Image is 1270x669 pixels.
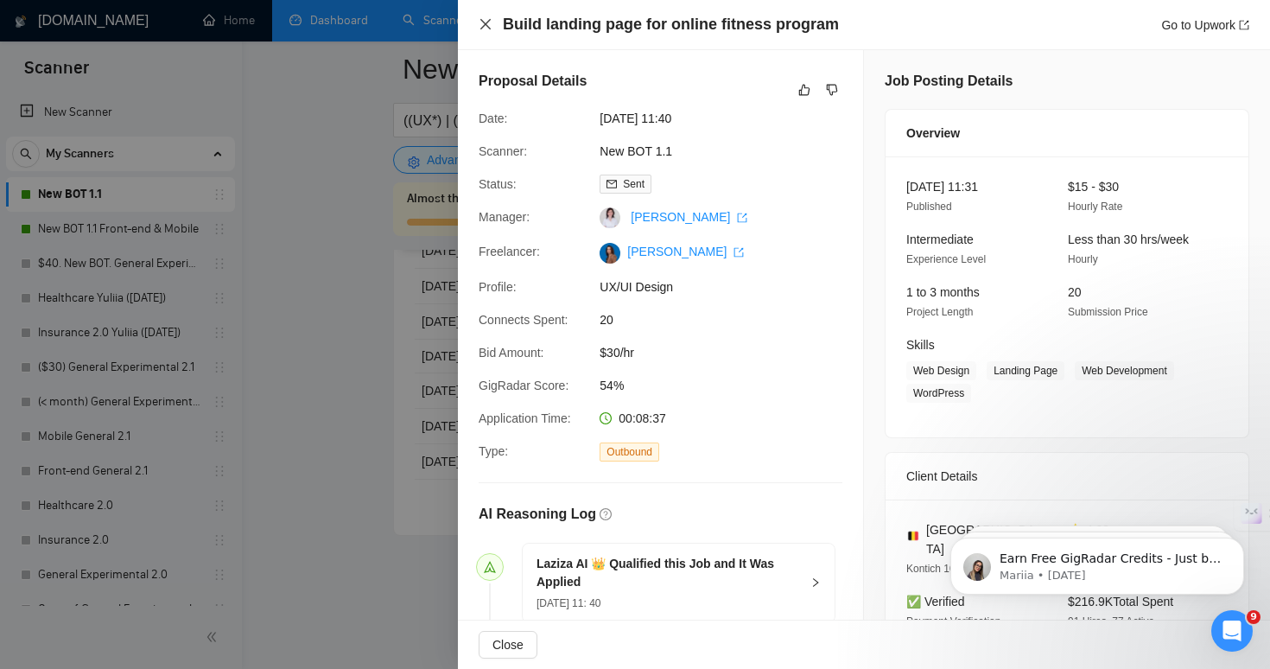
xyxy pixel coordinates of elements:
span: Kontich 10:35 AM [906,563,987,575]
span: Date: [479,111,507,125]
span: GigRadar Score: [479,379,568,392]
div: Client Details [906,453,1228,500]
span: Landing Page [987,361,1064,380]
iframe: Intercom live chat [1211,610,1253,652]
iframe: Intercom notifications message [924,501,1270,622]
span: Payment Verification [906,615,1000,628]
span: Manager: [479,210,530,224]
span: 00:08:37 [619,411,666,425]
span: Experience Level [906,253,986,265]
span: Hourly Rate [1068,201,1122,213]
h4: Build landing page for online fitness program [503,14,839,35]
span: $30/hr [600,343,859,362]
span: Overview [906,124,960,143]
span: Outbound [600,443,659,462]
span: export [733,247,744,258]
h5: Proposal Details [479,71,587,92]
span: [DATE] 11:31 [906,180,978,194]
a: [PERSON_NAME] export [631,210,747,224]
span: Type: [479,444,508,458]
span: 20 [1068,285,1082,299]
span: Intermediate [906,233,974,246]
span: 9 [1247,610,1260,624]
h5: Laziza AI 👑 Qualified this Job and It Was Applied [537,555,800,591]
span: ✅ Verified [906,595,965,608]
span: send [484,561,496,573]
span: right [810,577,821,588]
span: like [798,83,810,97]
span: Web Development [1075,361,1174,380]
span: Application Time: [479,411,571,425]
span: Submission Price [1068,306,1148,318]
span: $15 - $30 [1068,180,1119,194]
img: 🇧🇪 [907,530,919,542]
h5: AI Reasoning Log [479,504,596,525]
span: Freelancer: [479,245,540,258]
span: Close [492,635,524,654]
span: 20 [600,310,859,329]
button: like [794,80,815,100]
span: Bid Amount: [479,346,544,360]
span: Scanner: [479,144,527,158]
span: Project Length [906,306,973,318]
span: Web Design [906,361,976,380]
span: export [737,213,747,223]
span: [DATE] 11:40 [600,109,859,128]
span: mail [606,179,617,189]
span: export [1239,20,1249,30]
button: dislike [822,80,842,100]
a: Go to Upworkexport [1161,18,1249,32]
img: c1h7iVYDAnsIzYxFb-n0uIkV8gPm--KDfoXbzUcCbihDtxKCWuSbJ-4lqjceol2SeE [600,243,620,264]
button: Close [479,17,492,32]
span: Profile: [479,280,517,294]
span: [DATE] 11: 40 [537,597,600,609]
button: Close [479,631,537,659]
span: UX/UI Design [600,277,859,296]
span: Published [906,201,952,213]
span: 1 to 3 months [906,285,980,299]
span: 54% [600,376,859,395]
span: clock-circle [600,412,612,424]
span: question-circle [600,508,612,520]
span: dislike [826,83,838,97]
span: Connects Spent: [479,313,568,327]
span: Skills [906,338,935,352]
span: Hourly [1068,253,1098,265]
h5: Job Posting Details [885,71,1013,92]
span: Sent [623,178,645,190]
span: Status: [479,177,517,191]
span: Less than 30 hrs/week [1068,233,1189,246]
a: [PERSON_NAME] export [627,245,744,258]
span: New BOT 1.1 [600,142,859,161]
span: close [479,17,492,31]
span: WordPress [906,384,971,403]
